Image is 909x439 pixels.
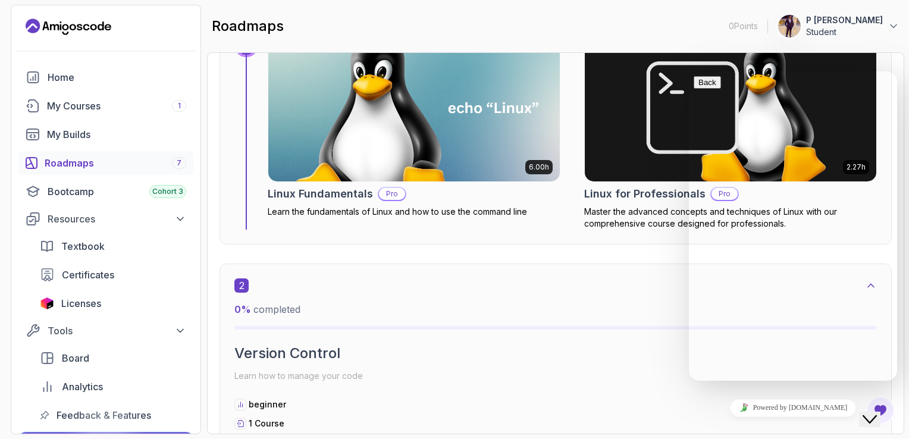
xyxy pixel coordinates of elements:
a: Landing page [26,17,111,36]
p: 0 Points [729,20,758,32]
span: Cohort 3 [152,187,183,196]
button: user profile imageP [PERSON_NAME]Student [778,14,899,38]
p: P [PERSON_NAME] [806,14,883,26]
iframe: chat widget [689,71,897,381]
div: Home [48,70,186,84]
iframe: chat widget [859,391,897,427]
a: textbook [33,234,193,258]
h2: Linux for Professionals [584,186,706,202]
h2: roadmaps [212,17,284,36]
p: Master the advanced concepts and techniques of Linux with our comprehensive course designed for p... [584,206,877,230]
a: Linux Fundamentals card6.00hLinux FundamentalsProLearn the fundamentals of Linux and how to use t... [268,33,560,218]
span: Analytics [62,380,103,394]
p: Learn how to manage your code [234,368,877,384]
button: Resources [18,208,193,230]
div: Tools [48,324,186,338]
a: builds [18,123,193,146]
div: Bootcamp [48,184,186,199]
p: Student [806,26,883,38]
span: completed [234,303,300,315]
span: Licenses [61,296,101,311]
span: Certificates [62,268,114,282]
div: My Builds [47,127,186,142]
span: 0 % [234,303,251,315]
span: Feedback & Features [57,408,151,422]
a: home [18,65,193,89]
span: 1 Course [249,418,284,428]
p: Pro [379,188,405,200]
span: 2 [234,278,249,293]
div: My Courses [47,99,186,113]
div: Roadmaps [45,156,186,170]
a: analytics [33,375,193,399]
a: board [33,346,193,370]
a: bootcamp [18,180,193,203]
p: 6.00h [529,162,549,172]
span: Textbook [61,239,105,253]
img: Linux for Professionals card [585,34,876,181]
p: beginner [249,399,286,410]
div: Resources [48,212,186,226]
img: user profile image [778,15,801,37]
a: certificates [33,263,193,287]
button: Tools [18,320,193,341]
a: courses [18,94,193,118]
h2: Linux Fundamentals [268,186,373,202]
span: 7 [177,158,181,168]
span: 1 [178,101,181,111]
a: Linux for Professionals card2.27hLinux for ProfessionalsProMaster the advanced concepts and techn... [584,33,877,230]
a: roadmaps [18,151,193,175]
p: Learn the fundamentals of Linux and how to use the command line [268,206,560,218]
a: licenses [33,291,193,315]
a: feedback [33,403,193,427]
h2: Version Control [234,344,877,363]
img: Linux Fundamentals card [268,34,560,181]
span: Board [62,351,89,365]
iframe: chat widget [689,394,897,421]
img: jetbrains icon [40,297,54,309]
